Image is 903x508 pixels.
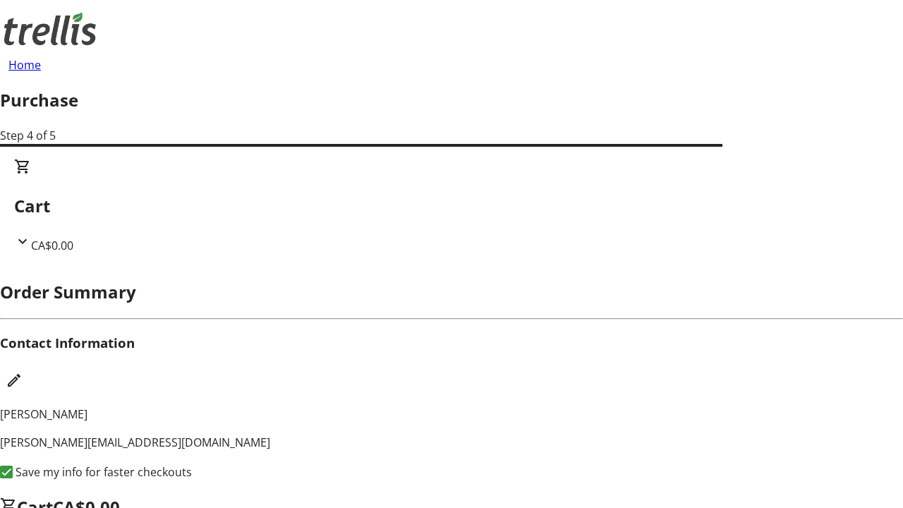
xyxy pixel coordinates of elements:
[14,158,889,254] div: CartCA$0.00
[14,193,889,219] h2: Cart
[31,238,73,253] span: CA$0.00
[13,464,192,480] label: Save my info for faster checkouts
